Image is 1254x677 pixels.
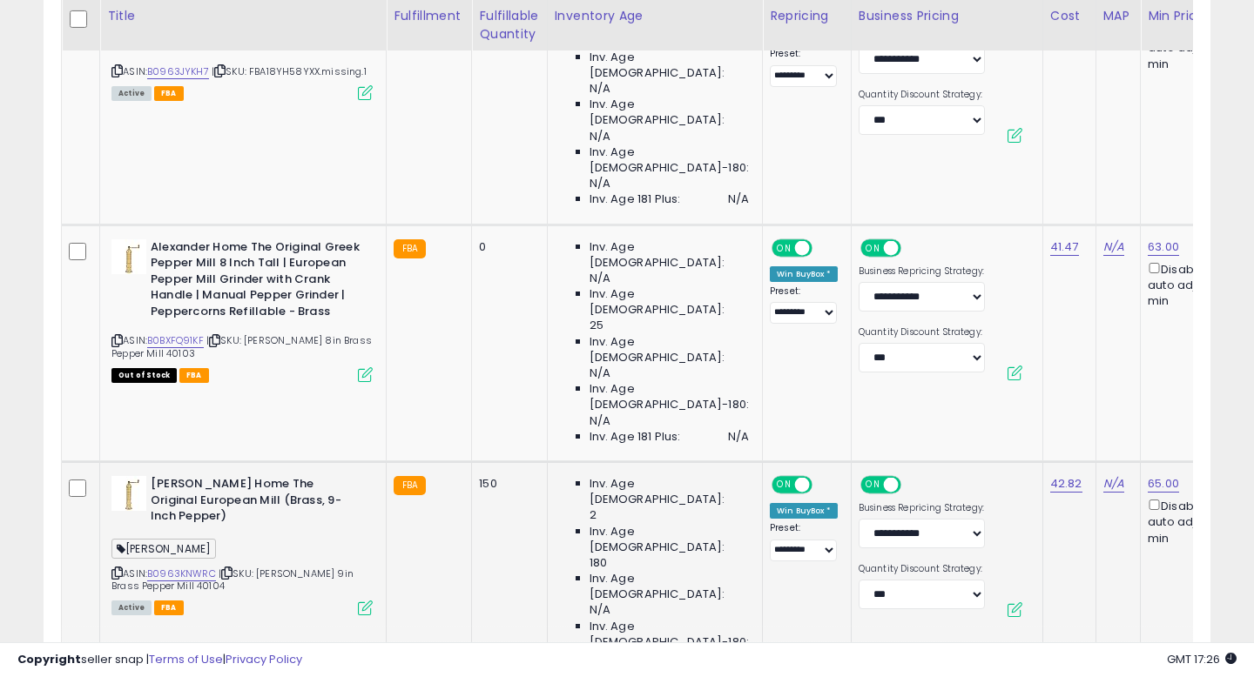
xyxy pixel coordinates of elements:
span: 2 [590,507,597,523]
span: OFF [810,478,838,493]
span: All listings that are currently out of stock and unavailable for purchase on Amazon [111,368,177,383]
small: FBA [394,239,426,258]
img: 31SI9aNwxXL._SL40_.jpg [111,239,146,274]
span: N/A [590,271,610,286]
label: Business Repricing Strategy: [859,502,985,514]
span: Inv. Age [DEMOGRAPHIC_DATA]: [590,286,749,318]
b: [PERSON_NAME] Home The Original European Mill (Brass, 9-Inch Pepper) [151,476,362,529]
span: Inv. Age [DEMOGRAPHIC_DATA]: [590,524,749,555]
small: FBA [394,476,426,495]
a: N/A [1103,475,1124,493]
a: N/A [1103,238,1124,256]
span: All listings currently available for purchase on Amazon [111,600,152,615]
div: ASIN: [111,2,373,98]
a: Terms of Use [149,651,223,667]
span: N/A [590,365,610,381]
span: | SKU: FBA18YH58YXX.missing.1 [212,64,367,78]
span: N/A [590,413,610,429]
div: Cost [1050,7,1089,25]
span: Inv. Age [DEMOGRAPHIC_DATA]: [590,50,749,81]
div: MAP [1103,7,1133,25]
span: FBA [179,368,209,383]
div: Preset: [770,285,838,325]
div: Title [107,7,379,25]
label: Business Repricing Strategy: [859,265,985,278]
span: [PERSON_NAME] [111,539,216,559]
span: N/A [590,602,610,618]
a: 41.47 [1050,238,1079,256]
div: ASIN: [111,239,373,381]
div: Disable auto adjust min [1148,259,1231,310]
label: Quantity Discount Strategy: [859,326,985,338]
div: Repricing [770,7,844,25]
div: Preset: [770,522,838,561]
span: ON [862,478,884,493]
a: Privacy Policy [226,651,302,667]
span: ON [862,240,884,255]
span: OFF [899,240,927,255]
span: Inv. Age [DEMOGRAPHIC_DATA]: [590,571,749,602]
strong: Copyright [17,651,81,667]
b: Alexander Home The Original Greek Pepper Mill 8 Inch Tall | European Pepper Mill Grinder with Cra... [151,239,362,325]
div: 0 [479,239,533,255]
div: Business Pricing [859,7,1035,25]
span: ON [773,478,795,493]
a: B0963JYKH7 [147,64,209,79]
span: ON [773,240,795,255]
div: Win BuyBox * [770,503,838,519]
span: 25 [590,318,603,333]
div: Preset: [770,48,838,87]
div: Min Price [1148,7,1237,25]
div: 150 [479,476,533,492]
span: Inv. Age 181 Plus: [590,429,681,445]
label: Quantity Discount Strategy: [859,89,985,101]
div: Win BuyBox * [770,266,838,282]
span: All listings currently available for purchase on Amazon [111,86,152,101]
span: Inv. Age [DEMOGRAPHIC_DATA]: [590,239,749,271]
span: Inv. Age 181 Plus: [590,191,681,207]
div: Inventory Age [555,7,755,25]
span: Inv. Age [DEMOGRAPHIC_DATA]-180: [590,381,749,412]
div: Fulfillable Quantity [479,7,539,44]
span: Inv. Age [DEMOGRAPHIC_DATA]: [590,476,749,507]
span: N/A [590,129,610,144]
img: 317je73kA4L._SL40_.jpg [111,476,146,511]
span: 180 [590,555,607,571]
div: Fulfillment [394,7,464,25]
div: ASIN: [111,476,373,613]
span: | SKU: [PERSON_NAME] 8in Brass Pepper Mill 40103 [111,333,372,359]
a: 42.82 [1050,475,1082,493]
span: N/A [728,429,749,445]
label: Quantity Discount Strategy: [859,563,985,575]
span: Inv. Age [DEMOGRAPHIC_DATA]: [590,334,749,365]
span: FBA [154,86,184,101]
span: 2025-08-12 17:26 GMT [1167,651,1237,667]
a: B0BXFQ91KF [147,333,204,348]
span: FBA [154,600,184,615]
span: N/A [728,191,749,207]
span: Inv. Age [DEMOGRAPHIC_DATA]-180: [590,619,749,650]
span: OFF [899,478,927,493]
span: N/A [590,176,610,191]
div: Disable auto adjust min [1148,496,1231,546]
span: Inv. Age [DEMOGRAPHIC_DATA]-180: [590,144,749,176]
a: B0963KNWRC [147,566,216,581]
span: OFF [810,240,838,255]
span: Inv. Age [DEMOGRAPHIC_DATA]: [590,97,749,128]
a: 65.00 [1148,475,1179,493]
div: seller snap | | [17,652,302,668]
span: | SKU: [PERSON_NAME] 9in Brass Pepper Mill 40104 [111,566,354,593]
a: 63.00 [1148,238,1179,256]
span: N/A [590,81,610,97]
